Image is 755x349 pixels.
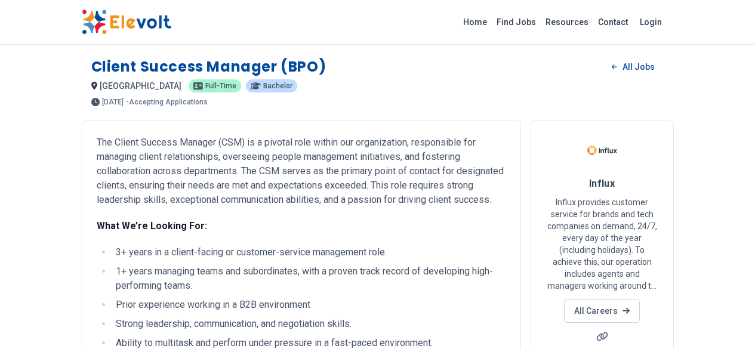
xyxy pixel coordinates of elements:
a: Home [458,13,492,32]
img: Elevolt [82,10,171,35]
h1: Client Success Manager (BPO) [91,57,326,76]
a: Resources [541,13,593,32]
a: Find Jobs [492,13,541,32]
p: Influx provides customer service for brands and tech companies on demand, 24/7, every day of the ... [546,196,659,292]
span: Influx [589,178,615,189]
li: 1+ years managing teams and subordinates, with a proven track record of developing high-performin... [112,264,506,293]
span: Bachelor [263,82,292,89]
strong: What We’re Looking For: [97,220,207,231]
span: [DATE] [102,98,124,106]
li: Prior experience working in a B2B environment [112,298,506,312]
a: Contact [593,13,633,32]
li: 3+ years in a client-facing or customer-service management role. [112,245,506,260]
a: All Jobs [602,58,664,76]
span: [GEOGRAPHIC_DATA] [100,81,181,91]
a: Login [633,10,669,34]
img: Influx [587,135,617,165]
p: The Client Success Manager (CSM) is a pivotal role within our organization, responsible for manag... [97,135,506,207]
li: Strong leadership, communication, and negotiation skills. [112,317,506,331]
p: - Accepting Applications [126,98,208,106]
a: All Careers [564,299,640,323]
span: Full-time [205,82,236,89]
